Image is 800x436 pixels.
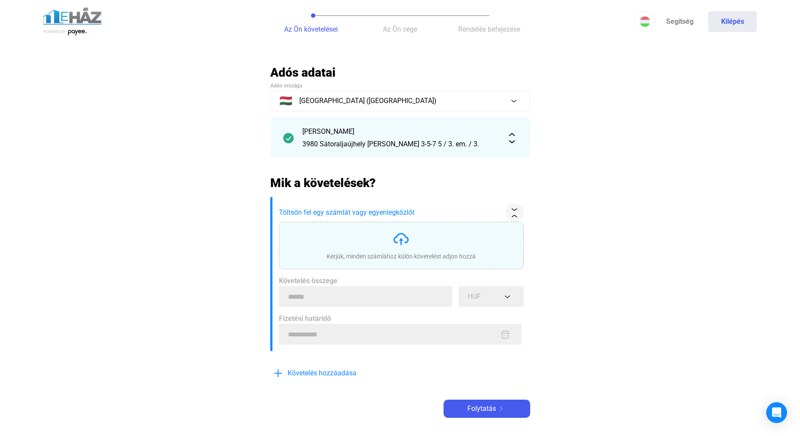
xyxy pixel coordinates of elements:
span: Fizetési határidő [279,314,331,323]
div: [PERSON_NAME] [302,126,498,137]
button: Folytatásarrow-right-white [444,400,530,418]
button: HU [635,11,655,32]
img: upload-cloud [392,230,410,248]
img: arrow-right-white [496,407,506,411]
img: checkmark-darker-green-circle [283,133,294,143]
img: ehaz-logo [43,7,117,36]
span: Az Ön cége [383,25,417,33]
button: plus-blueKövetelés hozzáadása [270,364,400,382]
img: expand [507,133,517,143]
span: Folytatás [467,404,496,414]
span: Követelés összege [279,277,337,285]
img: collapse [510,208,519,217]
button: Kilépés [708,11,757,32]
span: Követelés hozzáadása [288,368,356,378]
span: HUF [468,292,481,300]
span: Töltsön fel egy számlát vagy egyenlegközlőt [279,207,502,218]
img: HU [640,16,650,27]
h2: Mik a követelések? [270,175,530,191]
div: Kérjük, minden számlához külön követelést adjon hozzá [327,252,476,261]
button: 🇭🇺[GEOGRAPHIC_DATA] ([GEOGRAPHIC_DATA]) [270,90,530,111]
span: Az Ön követelései [284,25,338,33]
button: HUF [459,286,524,307]
button: collapse [505,203,524,222]
span: [GEOGRAPHIC_DATA] ([GEOGRAPHIC_DATA]) [299,96,437,106]
span: Rendelés befejezése [458,25,520,33]
img: plus-blue [273,368,283,378]
div: Open Intercom Messenger [766,402,787,423]
span: Adós országa [270,83,302,89]
span: 🇭🇺 [279,96,292,106]
div: 3980 Sátoraljaújhely [PERSON_NAME] 3-5-7 5 / 3. em. / 3. [302,139,498,149]
h2: Adós adatai [270,65,530,80]
a: Segítség [655,11,704,32]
